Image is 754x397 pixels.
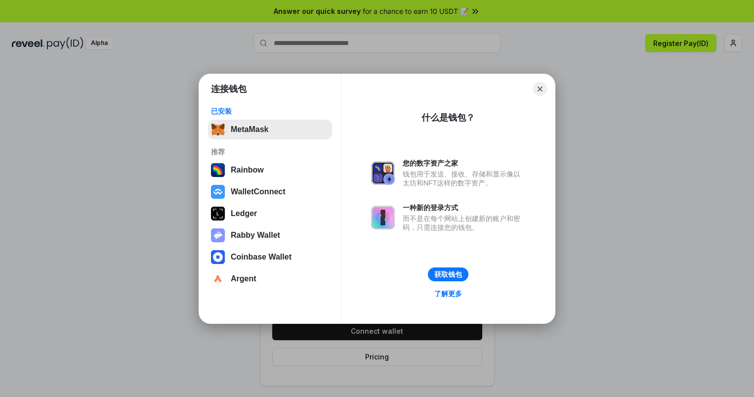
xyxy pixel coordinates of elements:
div: 您的数字资产之家 [403,159,525,168]
button: 获取钱包 [428,267,468,281]
div: Coinbase Wallet [231,253,292,262]
div: 而不是在每个网站上创建新的账户和密码，只需连接您的钱包。 [403,214,525,232]
button: Coinbase Wallet [208,247,332,267]
a: 了解更多 [428,287,468,300]
div: 已安装 [211,107,329,116]
img: svg+xml,%3Csvg%20xmlns%3D%22http%3A%2F%2Fwww.w3.org%2F2000%2Fsvg%22%20fill%3D%22none%22%20viewBox... [211,228,225,242]
h1: 连接钱包 [211,83,247,95]
div: 了解更多 [434,289,462,298]
div: 获取钱包 [434,270,462,279]
div: 钱包用于发送、接收、存储和显示像以太坊和NFT这样的数字资产。 [403,170,525,187]
div: Argent [231,274,256,283]
button: WalletConnect [208,182,332,202]
div: WalletConnect [231,187,286,196]
button: Ledger [208,204,332,223]
div: MetaMask [231,125,268,134]
img: svg+xml,%3Csvg%20fill%3D%22none%22%20height%3D%2233%22%20viewBox%3D%220%200%2035%2033%22%20width%... [211,123,225,136]
div: Rabby Wallet [231,231,280,240]
img: svg+xml,%3Csvg%20xmlns%3D%22http%3A%2F%2Fwww.w3.org%2F2000%2Fsvg%22%20width%3D%2228%22%20height%3... [211,207,225,221]
button: Argent [208,269,332,289]
img: svg+xml,%3Csvg%20width%3D%2228%22%20height%3D%2228%22%20viewBox%3D%220%200%2028%2028%22%20fill%3D... [211,250,225,264]
img: svg+xml,%3Csvg%20xmlns%3D%22http%3A%2F%2Fwww.w3.org%2F2000%2Fsvg%22%20fill%3D%22none%22%20viewBox... [371,206,395,229]
img: svg+xml,%3Csvg%20width%3D%2228%22%20height%3D%2228%22%20viewBox%3D%220%200%2028%2028%22%20fill%3D... [211,185,225,199]
img: svg+xml,%3Csvg%20width%3D%22120%22%20height%3D%22120%22%20viewBox%3D%220%200%20120%20120%22%20fil... [211,163,225,177]
button: Close [533,82,547,96]
img: svg+xml,%3Csvg%20width%3D%2228%22%20height%3D%2228%22%20viewBox%3D%220%200%2028%2028%22%20fill%3D... [211,272,225,286]
button: MetaMask [208,120,332,139]
div: Rainbow [231,166,264,175]
button: Rabby Wallet [208,225,332,245]
button: Rainbow [208,160,332,180]
div: 推荐 [211,147,329,156]
div: Ledger [231,209,257,218]
img: svg+xml,%3Csvg%20xmlns%3D%22http%3A%2F%2Fwww.w3.org%2F2000%2Fsvg%22%20fill%3D%22none%22%20viewBox... [371,161,395,185]
div: 什么是钱包？ [421,112,475,124]
div: 一种新的登录方式 [403,203,525,212]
